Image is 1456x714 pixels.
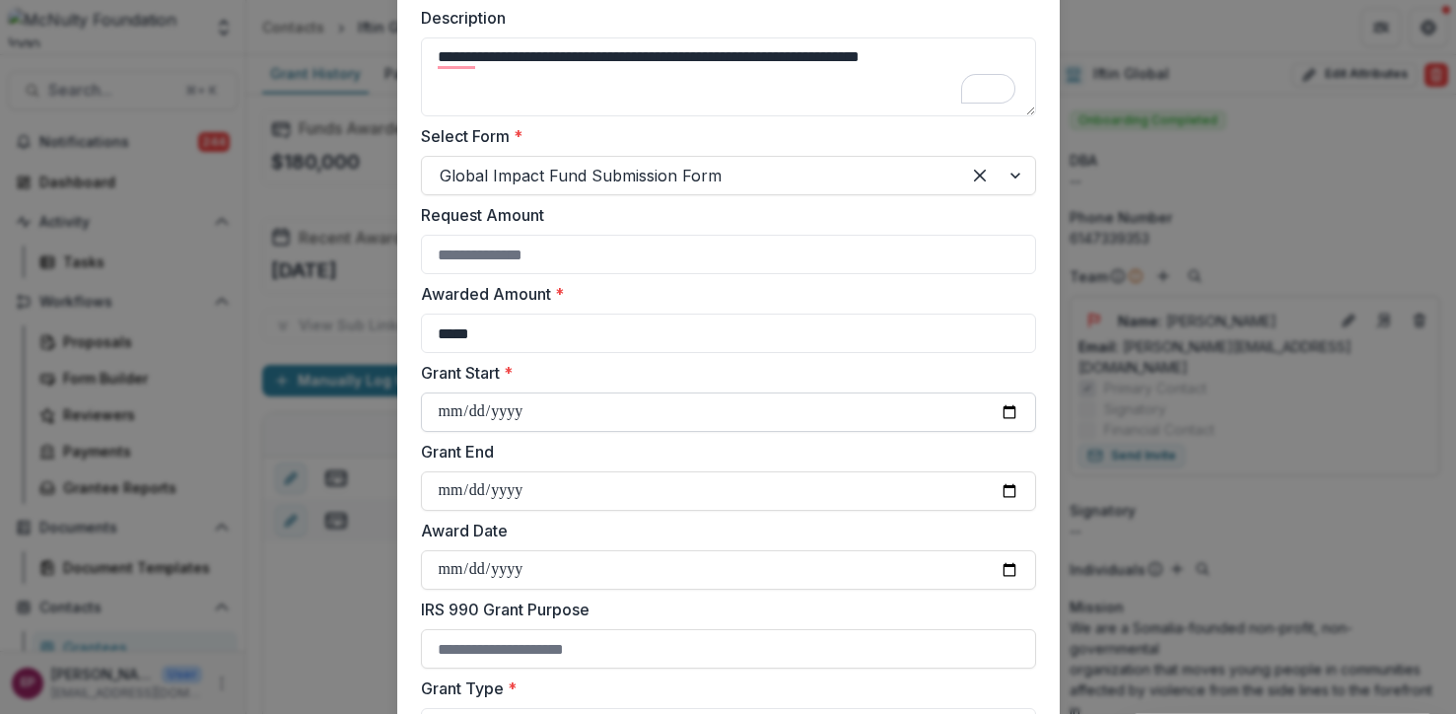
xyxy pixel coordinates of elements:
label: Select Form [421,124,1024,148]
label: Awarded Amount [421,282,1024,306]
label: IRS 990 Grant Purpose [421,598,1024,621]
label: Grant Start [421,361,1024,385]
textarea: To enrich screen reader interactions, please activate Accessibility in Grammarly extension settings [421,37,1036,116]
label: Grant Type [421,677,1024,700]
label: Grant End [421,440,1024,464]
div: Clear selected options [964,160,996,191]
label: Award Date [421,519,1024,542]
label: Description [421,6,1024,30]
label: Request Amount [421,203,1024,227]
